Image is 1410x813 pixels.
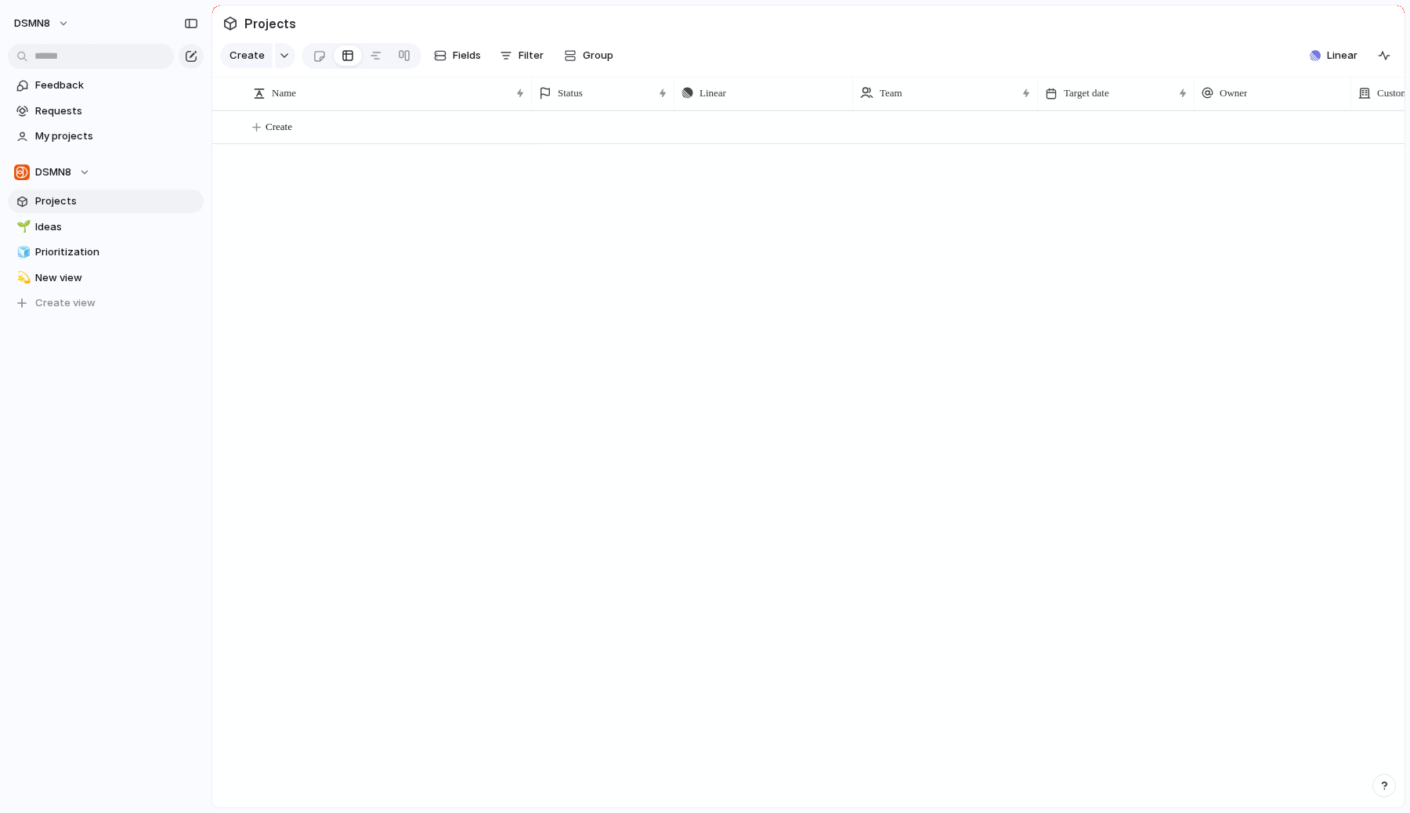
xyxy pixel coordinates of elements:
[14,270,30,286] button: 💫
[35,295,96,311] span: Create view
[8,190,204,213] a: Projects
[35,193,198,209] span: Projects
[583,48,613,63] span: Group
[230,48,265,63] span: Create
[8,74,204,97] a: Feedback
[1064,85,1109,101] span: Target date
[220,43,273,68] button: Create
[493,43,550,68] button: Filter
[8,125,204,148] a: My projects
[8,161,204,184] button: DSMN8
[241,9,299,38] span: Projects
[700,85,726,101] span: Linear
[14,16,50,31] span: DSMN8
[519,48,544,63] span: Filter
[14,244,30,260] button: 🧊
[14,219,30,235] button: 🌱
[8,240,204,264] a: 🧊Prioritization
[8,291,204,315] button: Create view
[8,99,204,123] a: Requests
[428,43,487,68] button: Fields
[8,215,204,239] a: 🌱Ideas
[1327,48,1358,63] span: Linear
[1220,85,1247,101] span: Owner
[35,244,198,260] span: Prioritization
[35,164,71,180] span: DSMN8
[880,85,902,101] span: Team
[1303,44,1364,67] button: Linear
[16,269,27,287] div: 💫
[35,128,198,144] span: My projects
[35,103,198,119] span: Requests
[35,270,198,286] span: New view
[266,119,292,135] span: Create
[16,244,27,262] div: 🧊
[272,85,296,101] span: Name
[558,85,583,101] span: Status
[453,48,481,63] span: Fields
[35,219,198,235] span: Ideas
[16,218,27,236] div: 🌱
[35,78,198,93] span: Feedback
[8,266,204,290] a: 💫New view
[556,43,621,68] button: Group
[7,11,78,36] button: DSMN8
